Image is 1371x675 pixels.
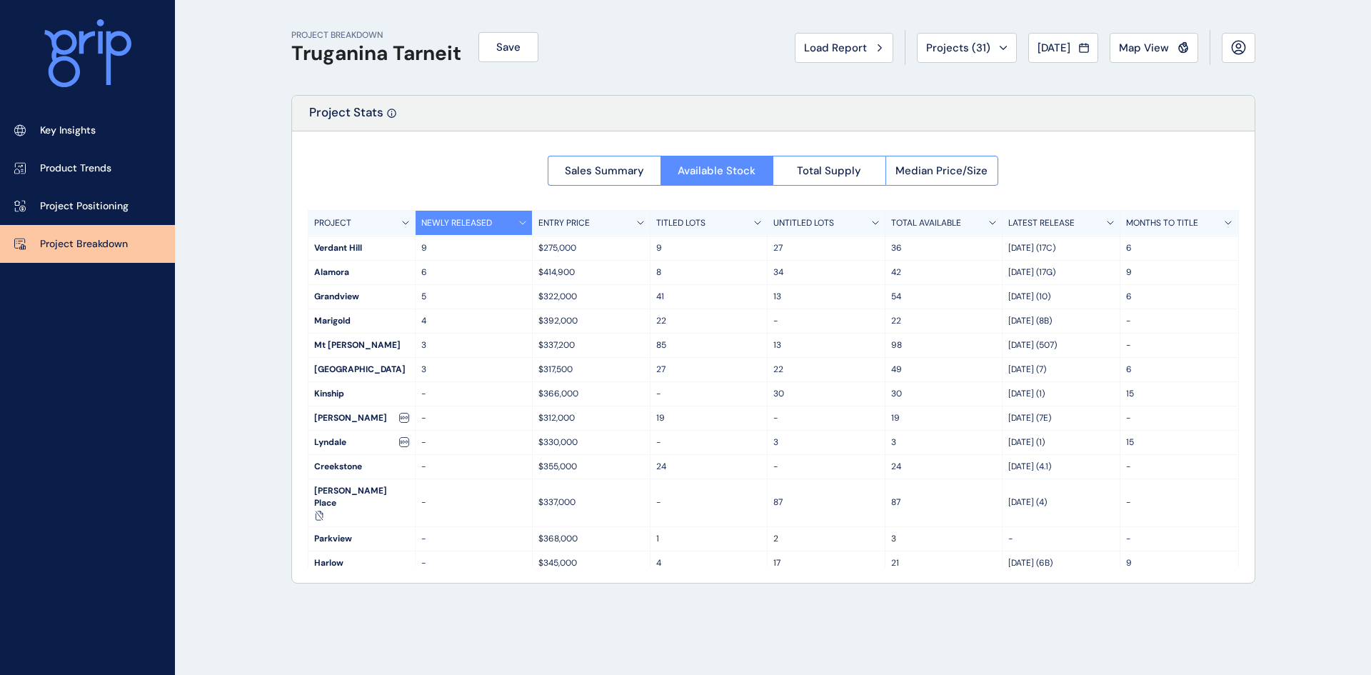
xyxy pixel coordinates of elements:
p: $317,500 [538,364,644,376]
p: 13 [773,339,879,351]
p: PROJECT [314,217,351,229]
span: Map View [1119,41,1169,55]
p: 36 [891,242,997,254]
p: MONTHS TO TITLE [1126,217,1198,229]
p: - [1126,315,1232,327]
div: Mt [PERSON_NAME] [308,334,415,357]
p: 87 [773,496,879,509]
p: $275,000 [538,242,644,254]
p: [DATE] (7) [1008,364,1114,376]
p: - [656,388,762,400]
p: 9 [1126,266,1232,279]
p: - [656,496,762,509]
p: - [421,461,527,473]
p: ENTRY PRICE [538,217,590,229]
p: [DATE] (17G) [1008,266,1114,279]
p: 9 [421,242,527,254]
p: 85 [656,339,762,351]
div: [GEOGRAPHIC_DATA] [308,358,415,381]
p: 24 [656,461,762,473]
p: 34 [773,266,879,279]
p: - [656,436,762,449]
div: Alamora [308,261,415,284]
div: Parkview [308,527,415,551]
span: Save [496,40,521,54]
p: 5 [421,291,527,303]
span: Load Report [804,41,867,55]
p: [DATE] (10) [1008,291,1114,303]
p: - [1126,339,1232,351]
p: [DATE] (6B) [1008,557,1114,569]
p: Project Stats [309,104,383,131]
p: $355,000 [538,461,644,473]
p: 49 [891,364,997,376]
p: 8 [656,266,762,279]
p: $345,000 [538,557,644,569]
p: - [773,461,879,473]
p: 15 [1126,388,1232,400]
p: 9 [1126,557,1232,569]
button: Map View [1110,33,1198,63]
span: [DATE] [1038,41,1070,55]
p: 22 [656,315,762,327]
div: Kinship [308,382,415,406]
p: 87 [891,496,997,509]
button: Sales Summary [548,156,661,186]
p: 3 [891,533,997,545]
p: 22 [773,364,879,376]
p: [DATE] (4.1) [1008,461,1114,473]
p: Product Trends [40,161,111,176]
p: 21 [891,557,997,569]
p: 30 [773,388,879,400]
p: [DATE] (7E) [1008,412,1114,424]
p: PROJECT BREAKDOWN [291,29,461,41]
p: [DATE] (8B) [1008,315,1114,327]
p: 27 [656,364,762,376]
p: 13 [773,291,879,303]
p: 6 [1126,242,1232,254]
div: Grandview [308,285,415,309]
p: - [421,388,527,400]
p: $337,000 [538,496,644,509]
div: Creekstone [308,455,415,479]
div: [PERSON_NAME] Place [308,479,415,526]
p: 24 [891,461,997,473]
p: - [1126,496,1232,509]
p: - [421,496,527,509]
div: Verdant Hill [308,236,415,260]
span: Median Price/Size [895,164,988,178]
p: $337,200 [538,339,644,351]
p: 3 [773,436,879,449]
h1: Truganina Tarneit [291,41,461,66]
p: 98 [891,339,997,351]
p: 27 [773,242,879,254]
p: Key Insights [40,124,96,138]
p: UNTITLED LOTS [773,217,834,229]
div: [PERSON_NAME] [308,406,415,430]
span: Sales Summary [565,164,644,178]
span: Available Stock [678,164,755,178]
p: 6 [1126,364,1232,376]
p: 3 [421,339,527,351]
p: Project Breakdown [40,237,128,251]
button: Load Report [795,33,893,63]
p: Project Positioning [40,199,129,214]
p: 6 [1126,291,1232,303]
p: 1 [656,533,762,545]
div: Marigold [308,309,415,333]
p: 30 [891,388,997,400]
p: [DATE] (507) [1008,339,1114,351]
p: 9 [656,242,762,254]
p: TOTAL AVAILABLE [891,217,961,229]
p: - [1126,533,1232,545]
button: Available Stock [661,156,773,186]
div: Lyndale [308,431,415,454]
p: 4 [421,315,527,327]
span: Total Supply [797,164,861,178]
p: [DATE] (1) [1008,436,1114,449]
p: [DATE] (4) [1008,496,1114,509]
p: 6 [421,266,527,279]
p: 4 [656,557,762,569]
p: 2 [773,533,879,545]
p: - [421,557,527,569]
